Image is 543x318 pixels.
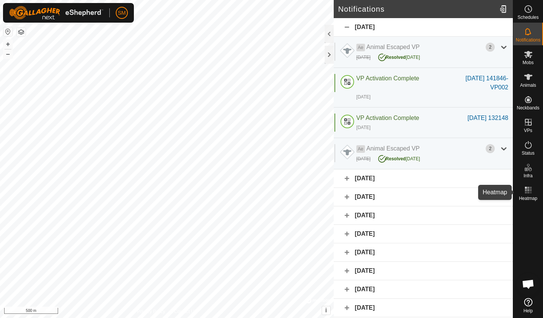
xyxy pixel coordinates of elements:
[334,280,513,299] div: [DATE]
[3,27,12,36] button: Reset Map
[468,114,508,123] div: [DATE] 132148
[334,188,513,206] div: [DATE]
[523,60,534,65] span: Mobs
[386,156,406,161] span: Resolved
[17,28,26,37] button: Map Layers
[516,38,540,42] span: Notifications
[386,55,406,60] span: Resolved
[137,308,165,315] a: Privacy Policy
[325,307,327,313] span: i
[322,306,330,315] button: i
[9,6,103,20] img: Gallagher Logo
[334,243,513,262] div: [DATE]
[3,49,12,58] button: –
[356,155,371,162] div: [DATE]
[448,74,508,92] div: [DATE] 141846-VP002
[334,169,513,188] div: [DATE]
[356,54,371,61] div: [DATE]
[356,145,365,153] span: Ae
[486,43,495,52] div: 2
[523,309,533,313] span: Help
[517,106,539,110] span: Neckbands
[367,44,420,50] span: Animal Escaped VP
[334,262,513,280] div: [DATE]
[378,153,420,162] div: [DATE]
[356,115,419,121] span: VP Activation Complete
[118,9,126,17] span: SM
[3,40,12,49] button: +
[338,5,497,14] h2: Notifications
[334,18,513,37] div: [DATE]
[517,273,540,295] a: Open chat
[334,225,513,243] div: [DATE]
[174,308,196,315] a: Contact Us
[513,295,543,316] a: Help
[334,299,513,317] div: [DATE]
[367,145,420,152] span: Animal Escaped VP
[524,128,532,133] span: VPs
[356,124,371,131] div: [DATE]
[378,52,420,61] div: [DATE]
[523,174,532,178] span: Infra
[356,75,419,81] span: VP Activation Complete
[517,15,538,20] span: Schedules
[356,94,371,100] div: [DATE]
[486,144,495,153] div: 2
[520,83,536,88] span: Animals
[334,206,513,225] div: [DATE]
[519,196,537,201] span: Heatmap
[522,151,534,155] span: Status
[356,44,365,51] span: Ae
